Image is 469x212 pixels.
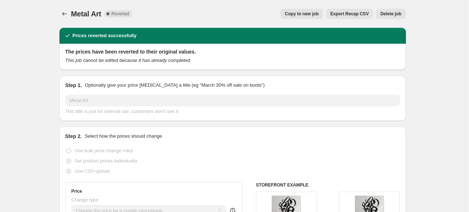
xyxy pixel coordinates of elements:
[65,48,400,55] h2: The prices have been reverted to their original values.
[65,95,400,106] input: 30% off holiday sale
[285,11,319,17] span: Copy to new job
[75,158,137,164] span: Set product prices individually
[380,11,401,17] span: Delete job
[112,11,129,17] span: Reverted
[376,9,406,19] button: Delete job
[256,182,400,188] h6: STOREFRONT EXAMPLE
[326,9,373,19] button: Export Recap CSV
[73,32,137,39] h2: Prices reverted successfully
[71,197,98,203] span: Change type
[71,188,82,194] h3: Price
[280,9,323,19] button: Copy to new job
[75,168,110,174] span: Use CSV upload
[85,133,162,140] p: Select how the prices should change
[330,11,369,17] span: Export Recap CSV
[85,82,264,89] p: Optionally give your price [MEDICAL_DATA] a title (eg "March 30% off sale on boots")
[59,9,70,19] button: Price change jobs
[65,109,178,114] span: This title is just for internal use, customers won't see it
[65,82,82,89] h2: Step 1.
[71,10,101,18] span: Metal Art
[65,58,191,63] i: This job cannot be edited because it has already completed.
[65,133,82,140] h2: Step 2.
[75,148,133,153] span: Use bulk price change rules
